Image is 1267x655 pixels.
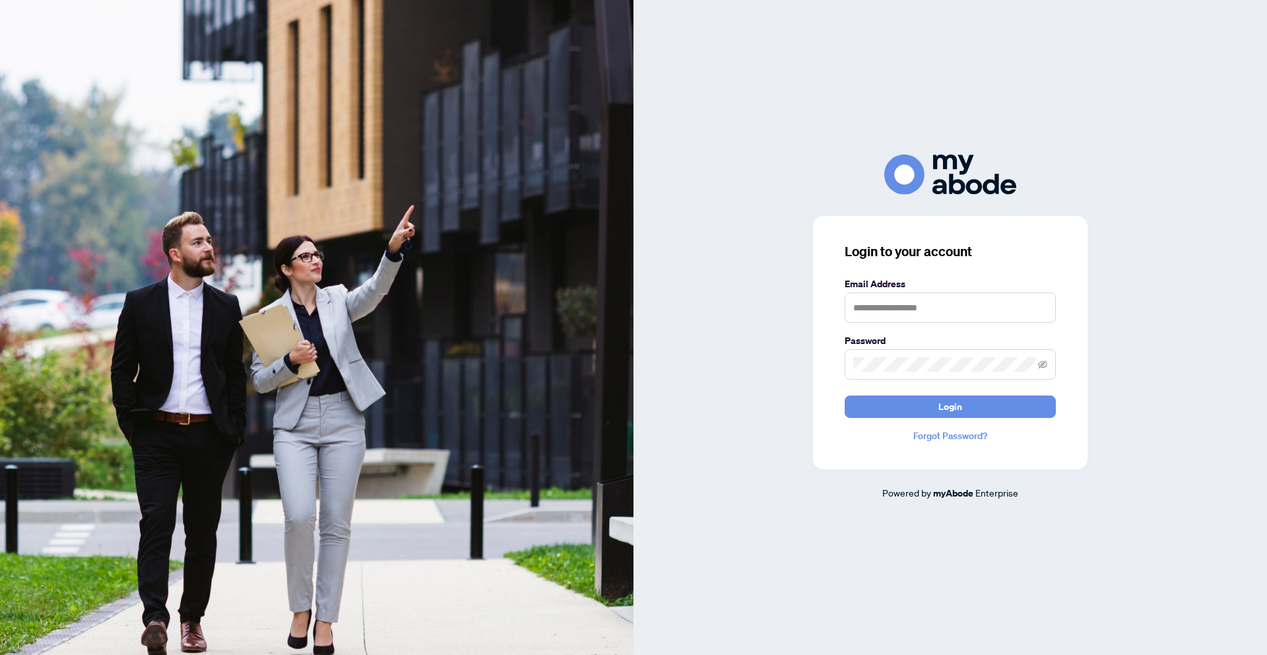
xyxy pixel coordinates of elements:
span: Enterprise [975,487,1018,499]
a: myAbode [933,486,973,500]
label: Password [845,333,1056,348]
button: Login [845,396,1056,418]
h3: Login to your account [845,242,1056,261]
span: Powered by [882,487,931,499]
img: ma-logo [884,155,1016,195]
a: Forgot Password? [845,429,1056,443]
label: Email Address [845,277,1056,291]
span: Login [938,396,962,417]
span: eye-invisible [1038,360,1047,369]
